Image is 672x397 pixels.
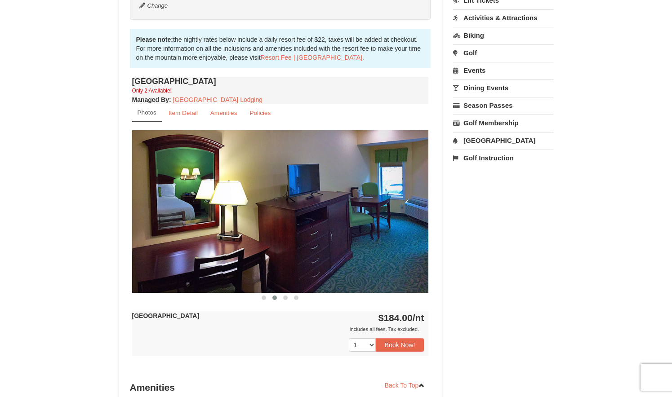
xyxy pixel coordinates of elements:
a: Golf [453,44,553,61]
strong: : [132,96,171,103]
a: Back To Top [379,379,431,392]
strong: $184.00 [378,313,424,323]
div: the nightly rates below include a daily resort fee of $22, taxes will be added at checkout. For m... [130,29,431,68]
span: Managed By [132,96,169,103]
h3: Amenities [130,379,431,397]
small: Policies [249,110,271,116]
a: Season Passes [453,97,553,114]
h4: [GEOGRAPHIC_DATA] [132,77,429,86]
a: Events [453,62,553,79]
strong: [GEOGRAPHIC_DATA] [132,312,200,319]
small: Photos [138,109,156,116]
a: Golf Instruction [453,150,553,166]
a: Photos [132,104,162,122]
img: 18876286-39-50e6e3c6.jpg [132,130,429,292]
a: Resort Fee | [GEOGRAPHIC_DATA] [261,54,362,61]
strong: Please note: [136,36,173,43]
small: Item Detail [169,110,198,116]
a: Dining Events [453,79,553,96]
a: [GEOGRAPHIC_DATA] Lodging [173,96,263,103]
small: Amenities [210,110,237,116]
a: [GEOGRAPHIC_DATA] [453,132,553,149]
small: Only 2 Available! [132,88,172,94]
button: Book Now! [376,338,424,352]
a: Amenities [205,104,243,122]
a: Golf Membership [453,115,553,131]
a: Item Detail [163,104,204,122]
a: Policies [244,104,276,122]
span: /nt [413,313,424,323]
button: Change [139,1,169,11]
a: Activities & Attractions [453,9,553,26]
a: Biking [453,27,553,44]
div: Includes all fees. Tax excluded. [132,325,424,334]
